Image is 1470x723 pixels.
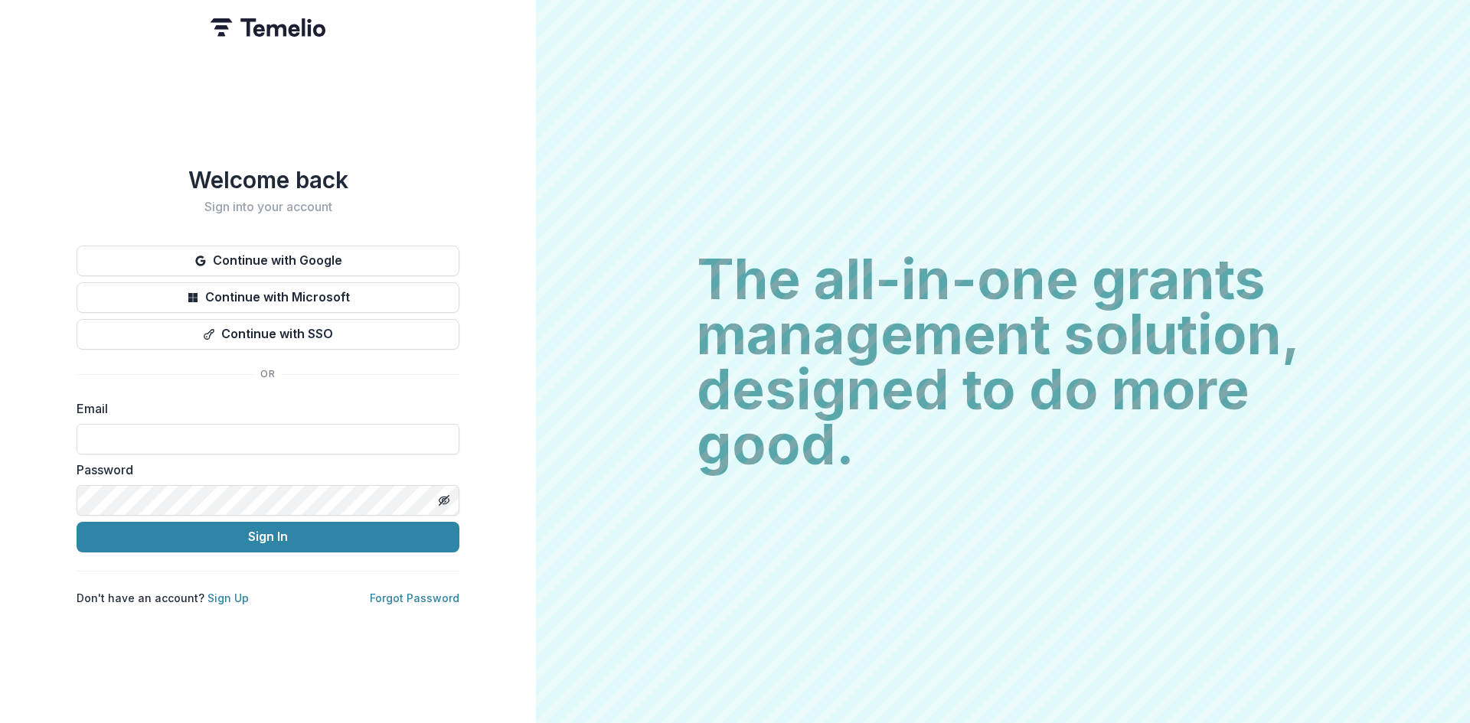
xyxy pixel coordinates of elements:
h1: Welcome back [77,166,459,194]
button: Toggle password visibility [432,488,456,513]
button: Sign In [77,522,459,552]
img: Temelio [211,18,325,37]
label: Email [77,399,450,418]
label: Password [77,461,450,479]
a: Sign Up [207,591,249,604]
button: Continue with Microsoft [77,282,459,313]
a: Forgot Password [370,591,459,604]
p: Don't have an account? [77,590,249,606]
h2: Sign into your account [77,200,459,214]
button: Continue with Google [77,246,459,276]
button: Continue with SSO [77,319,459,350]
